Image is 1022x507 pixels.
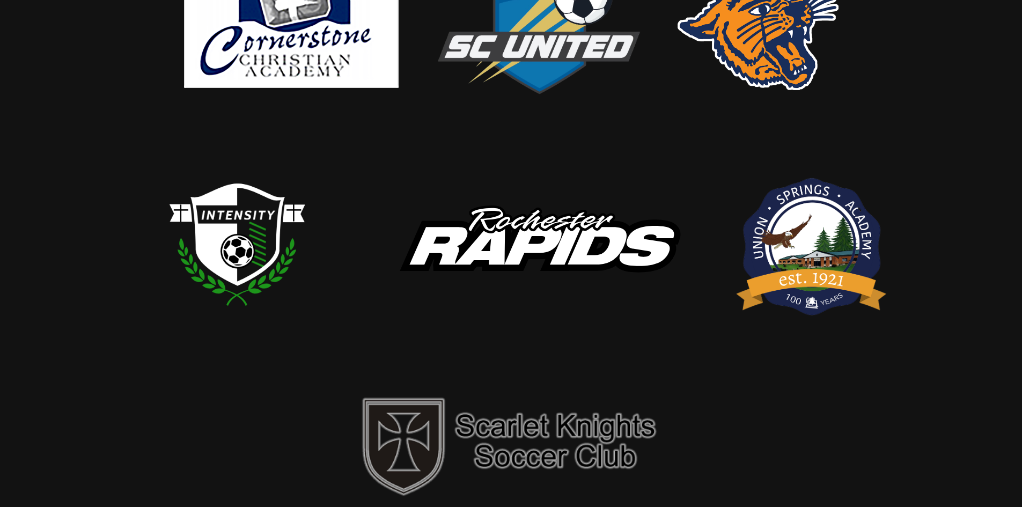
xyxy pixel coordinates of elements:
img: usa.png [731,161,892,327]
img: intensity.png [130,137,345,351]
img: sk.png [350,387,672,503]
img: rapids.svg [377,185,699,304]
